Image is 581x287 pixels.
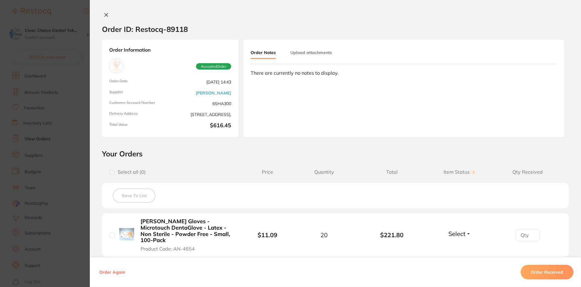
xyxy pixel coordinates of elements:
[320,231,328,238] span: 20
[173,122,231,130] b: $616.45
[173,101,231,107] span: 6SHA300
[494,169,562,175] span: Qty Received
[196,63,231,70] span: Accepted Order
[115,169,146,175] span: Select all ( 0 )
[251,70,557,76] div: There are currently no notes to display.
[196,91,231,95] a: [PERSON_NAME]
[515,229,540,241] input: Qty
[119,227,134,242] img: Ansell Gloves - Microtouch DentaGlove - Latex - Non Sterile - Powder Free - Small, 100-Pack
[290,169,358,175] span: Quantity
[358,169,426,175] span: Total
[245,169,290,175] span: Price
[102,25,188,34] h2: Order ID: Restocq- 89118
[109,90,168,96] span: Supplier
[426,169,494,175] span: Item Status
[251,47,276,59] button: Order Notes
[109,101,168,107] span: Customer Account Number
[109,122,168,130] span: Total Value
[173,79,231,85] span: [DATE] 14:43
[140,218,234,244] b: [PERSON_NAME] Gloves - Microtouch DentaGlove - Latex - Non Sterile - Powder Free - Small, 100-Pack
[358,231,426,238] b: $221.80
[140,246,195,251] span: Product Code: AN-4654
[97,269,127,275] button: Order Again
[290,47,332,58] button: Upload attachments
[521,265,573,279] button: Order Received
[109,111,168,118] span: Delivery Address
[102,149,569,158] h2: Your Orders
[111,60,122,72] img: Henry Schein Halas
[109,79,168,85] span: Order Date
[173,111,231,118] span: [STREET_ADDRESS],
[113,189,155,203] button: Save To List
[109,47,231,54] strong: Order Information
[258,231,277,239] b: $11.09
[447,230,473,237] button: Select
[139,218,236,252] button: [PERSON_NAME] Gloves - Microtouch DentaGlove - Latex - Non Sterile - Powder Free - Small, 100-Pac...
[448,230,465,237] span: Select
